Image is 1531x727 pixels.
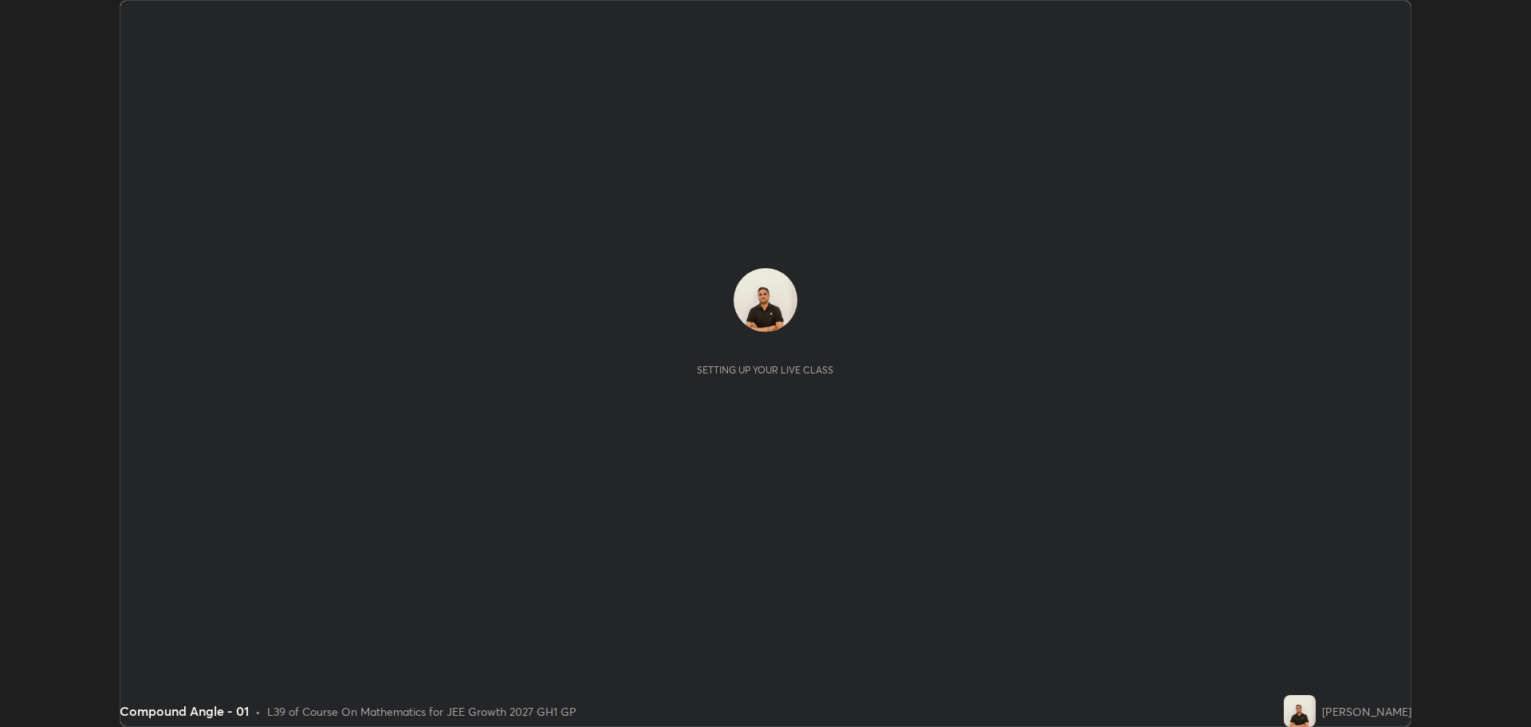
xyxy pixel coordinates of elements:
[120,701,249,721] div: Compound Angle - 01
[1284,695,1316,727] img: c6c4bda55b2f4167a00ade355d1641a8.jpg
[1322,703,1411,720] div: [PERSON_NAME]
[267,703,577,720] div: L39 of Course On Mathematics for JEE Growth 2027 GH1 GP
[734,268,797,332] img: c6c4bda55b2f4167a00ade355d1641a8.jpg
[255,703,261,720] div: •
[697,364,833,376] div: Setting up your live class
